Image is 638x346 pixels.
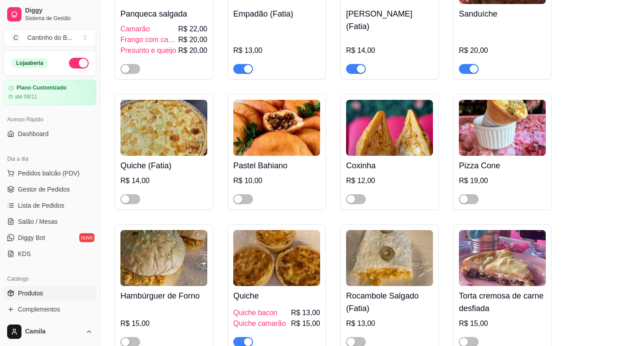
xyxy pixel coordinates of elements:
span: Complementos [18,305,60,314]
div: R$ 14,00 [346,45,433,56]
img: product-image [459,100,546,156]
img: product-image [120,230,207,286]
h4: Sanduíche [459,8,546,20]
a: Salão / Mesas [4,214,96,229]
img: product-image [233,100,320,156]
h4: Panqueca salgada [120,8,207,20]
span: C [11,33,20,42]
button: Alterar Status [69,58,89,68]
span: Quiche bacon [233,308,278,318]
span: Frango com catupiry [120,34,176,45]
a: DiggySistema de Gestão [4,4,96,25]
div: R$ 12,00 [346,175,433,186]
span: R$ 22,00 [178,24,207,34]
span: R$ 20,00 [178,34,207,45]
a: Diggy Botnovo [4,231,96,245]
span: Gestor de Pedidos [18,185,70,194]
a: Plano Customizadoaté 08/11 [4,80,96,105]
span: Produtos [18,289,43,298]
h4: Hambúrguer de Forno [120,290,207,302]
div: R$ 15,00 [120,318,207,329]
img: product-image [346,100,433,156]
h4: Pizza Cone [459,159,546,172]
span: R$ 20,00 [178,45,207,56]
h4: Pastel Bahiano [233,159,320,172]
div: R$ 19,00 [459,175,546,186]
a: KDS [4,247,96,261]
article: Plano Customizado [17,85,66,91]
span: Camila [25,328,82,336]
h4: [PERSON_NAME] (Fatia) [346,8,433,33]
span: Camarão [120,24,150,34]
a: Gestor de Pedidos [4,182,96,196]
span: Quiche camarão [233,318,286,329]
div: R$ 15,00 [459,318,546,329]
span: Presunto e queijo [120,45,176,56]
span: Salão / Mesas [18,217,58,226]
span: KDS [18,249,31,258]
button: Camila [4,321,96,342]
article: até 08/11 [15,93,37,100]
h4: Coxinha [346,159,433,172]
span: Lista de Pedidos [18,201,64,210]
img: product-image [459,230,546,286]
img: product-image [233,230,320,286]
img: product-image [120,100,207,156]
span: R$ 13,00 [291,308,320,318]
div: Acesso Rápido [4,112,96,127]
a: Produtos [4,286,96,300]
div: R$ 20,00 [459,45,546,56]
span: Sistema de Gestão [25,15,93,22]
div: R$ 13,00 [346,318,433,329]
a: Lista de Pedidos [4,198,96,213]
button: Pedidos balcão (PDV) [4,166,96,180]
a: Complementos [4,302,96,316]
h4: Quiche (Fatia) [120,159,207,172]
div: Catálogo [4,272,96,286]
div: Cantinho do B ... [27,33,72,42]
div: R$ 10,00 [233,175,320,186]
div: Dia a dia [4,152,96,166]
div: R$ 14,00 [120,175,207,186]
div: Loja aberta [11,58,48,68]
div: R$ 13,00 [233,45,320,56]
span: R$ 15,00 [291,318,320,329]
span: Pedidos balcão (PDV) [18,169,80,178]
h4: Quiche [233,290,320,302]
h4: Torta cremosa de carne desfiada [459,290,546,315]
span: Diggy Bot [18,233,45,242]
button: Select a team [4,29,96,47]
img: product-image [346,230,433,286]
span: Diggy [25,7,93,15]
span: Dashboard [18,129,49,138]
h4: Empadão (Fatia) [233,8,320,20]
h4: Rocambole Salgado (Fatia) [346,290,433,315]
a: Dashboard [4,127,96,141]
